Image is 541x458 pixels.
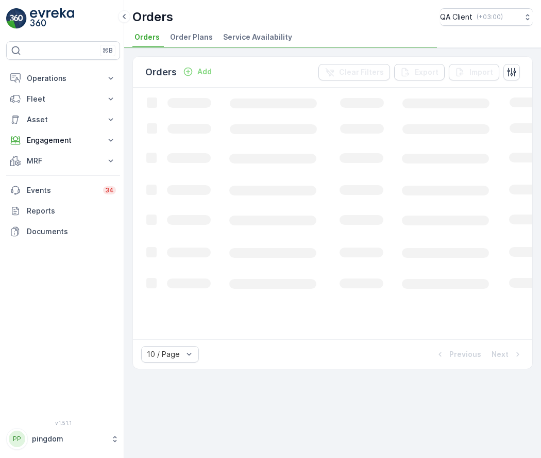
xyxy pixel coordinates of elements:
[27,114,99,125] p: Asset
[434,348,482,361] button: Previous
[134,32,160,42] span: Orders
[132,9,173,25] p: Orders
[30,8,74,29] img: logo_light-DOdMpM7g.png
[339,67,384,77] p: Clear Filters
[103,46,113,55] p: ⌘B
[6,130,120,151] button: Engagement
[318,64,390,80] button: Clear Filters
[449,64,499,80] button: Import
[449,349,481,359] p: Previous
[179,66,216,78] button: Add
[6,68,120,89] button: Operations
[6,109,120,130] button: Asset
[27,94,99,104] p: Fleet
[6,420,120,426] span: v 1.51.1
[491,348,524,361] button: Next
[394,64,445,80] button: Export
[6,221,120,242] a: Documents
[477,13,503,21] p: ( +03:00 )
[9,431,25,447] div: PP
[6,8,27,29] img: logo
[32,434,106,444] p: pingdom
[440,12,472,22] p: QA Client
[6,201,120,221] a: Reports
[223,32,292,42] span: Service Availability
[492,349,509,359] p: Next
[6,428,120,450] button: PPpingdom
[415,67,438,77] p: Export
[6,89,120,109] button: Fleet
[170,32,213,42] span: Order Plans
[27,226,116,237] p: Documents
[145,65,177,79] p: Orders
[197,67,212,77] p: Add
[440,8,533,26] button: QA Client(+03:00)
[27,135,99,145] p: Engagement
[27,206,116,216] p: Reports
[6,180,120,201] a: Events34
[469,67,493,77] p: Import
[6,151,120,171] button: MRF
[105,186,114,194] p: 34
[27,73,99,84] p: Operations
[27,185,97,195] p: Events
[27,156,99,166] p: MRF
